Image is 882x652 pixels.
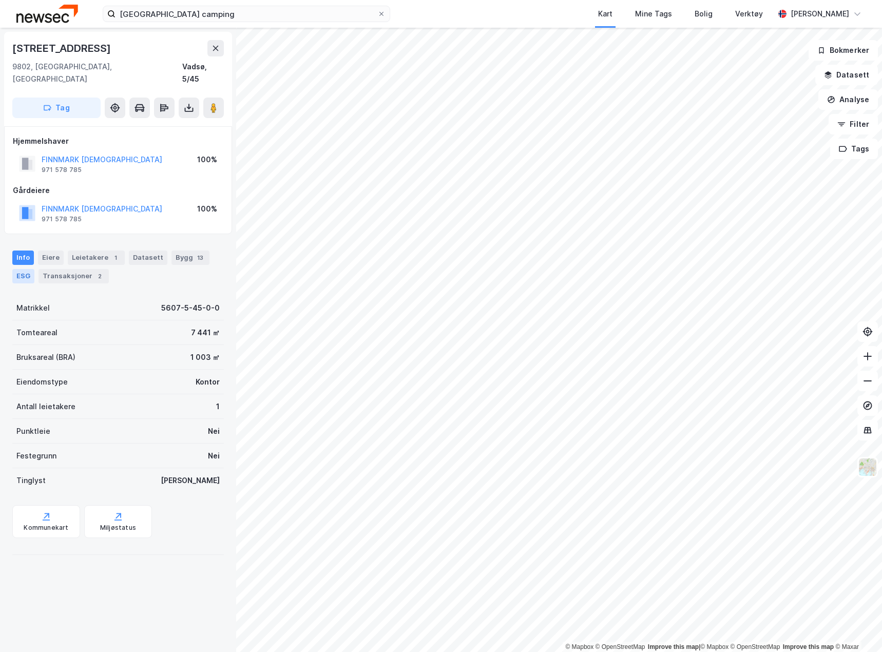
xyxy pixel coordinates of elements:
div: 7 441 ㎡ [191,327,220,339]
button: Tags [830,139,878,159]
div: 1 003 ㎡ [190,351,220,363]
img: newsec-logo.f6e21ccffca1b3a03d2d.png [16,5,78,23]
div: Matrikkel [16,302,50,314]
button: Bokmerker [809,40,878,61]
a: Mapbox [565,643,593,650]
div: 100% [197,203,217,215]
button: Datasett [815,65,878,85]
div: 1 [110,253,121,263]
div: Leietakere [68,251,125,265]
div: Kommunekart [24,524,68,532]
div: Tomteareal [16,327,57,339]
div: Nei [208,450,220,462]
div: 9802, [GEOGRAPHIC_DATA], [GEOGRAPHIC_DATA] [12,61,182,85]
div: Mine Tags [635,8,672,20]
div: Gårdeiere [13,184,223,197]
div: Bruksareal (BRA) [16,351,75,363]
a: Improve this map [783,643,834,650]
div: Eiendomstype [16,376,68,388]
div: 100% [197,154,217,166]
div: Info [12,251,34,265]
div: Vadsø, 5/45 [182,61,224,85]
div: Hjemmelshaver [13,135,223,147]
div: Miljøstatus [100,524,136,532]
div: Datasett [129,251,167,265]
div: 971 578 785 [42,166,82,174]
div: [STREET_ADDRESS] [12,40,113,56]
div: Antall leietakere [16,400,75,413]
a: OpenStreetMap [731,643,780,650]
div: [PERSON_NAME] [161,474,220,487]
button: Analyse [818,89,878,110]
img: Z [858,457,877,477]
div: Kontor [196,376,220,388]
div: Transaksjoner [39,269,109,283]
div: 5607-5-45-0-0 [161,302,220,314]
a: Improve this map [648,643,699,650]
div: Nei [208,425,220,437]
div: 13 [195,253,205,263]
div: ESG [12,269,34,283]
div: 2 [94,271,105,281]
div: Kart [598,8,612,20]
div: Eiere [38,251,64,265]
button: Filter [829,114,878,135]
div: Bygg [171,251,209,265]
div: Tinglyst [16,474,46,487]
a: Mapbox [700,643,728,650]
button: Tag [12,98,101,118]
div: Punktleie [16,425,50,437]
div: 971 578 785 [42,215,82,223]
div: Bolig [695,8,713,20]
iframe: Chat Widget [831,603,882,652]
a: OpenStreetMap [596,643,645,650]
div: [PERSON_NAME] [791,8,849,20]
div: | [565,642,859,652]
div: Festegrunn [16,450,56,462]
input: Søk på adresse, matrikkel, gårdeiere, leietakere eller personer [116,6,377,22]
div: Verktøy [735,8,763,20]
div: 1 [216,400,220,413]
